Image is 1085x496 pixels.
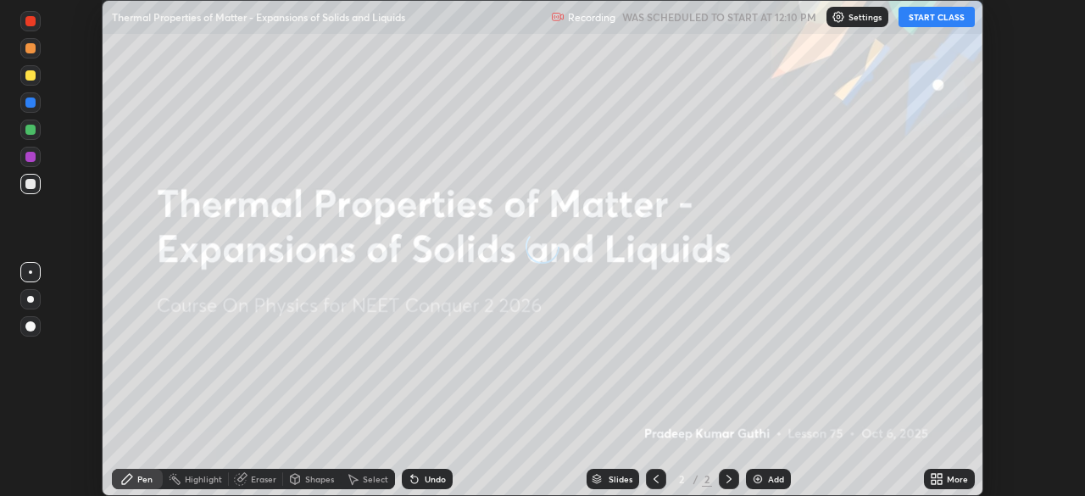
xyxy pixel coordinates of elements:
div: Pen [137,475,153,483]
img: recording.375f2c34.svg [551,10,565,24]
div: More [947,475,968,483]
div: / [693,474,698,484]
div: Shapes [305,475,334,483]
div: Add [768,475,784,483]
div: 2 [673,474,690,484]
p: Recording [568,11,615,24]
h5: WAS SCHEDULED TO START AT 12:10 PM [622,9,816,25]
p: Thermal Properties of Matter - Expansions of Solids and Liquids [112,10,405,24]
div: Highlight [185,475,222,483]
button: START CLASS [899,7,975,27]
div: Select [363,475,388,483]
div: Slides [609,475,632,483]
div: Undo [425,475,446,483]
img: add-slide-button [751,472,765,486]
div: 2 [702,471,712,487]
p: Settings [849,13,882,21]
div: Eraser [251,475,276,483]
img: class-settings-icons [832,10,845,24]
